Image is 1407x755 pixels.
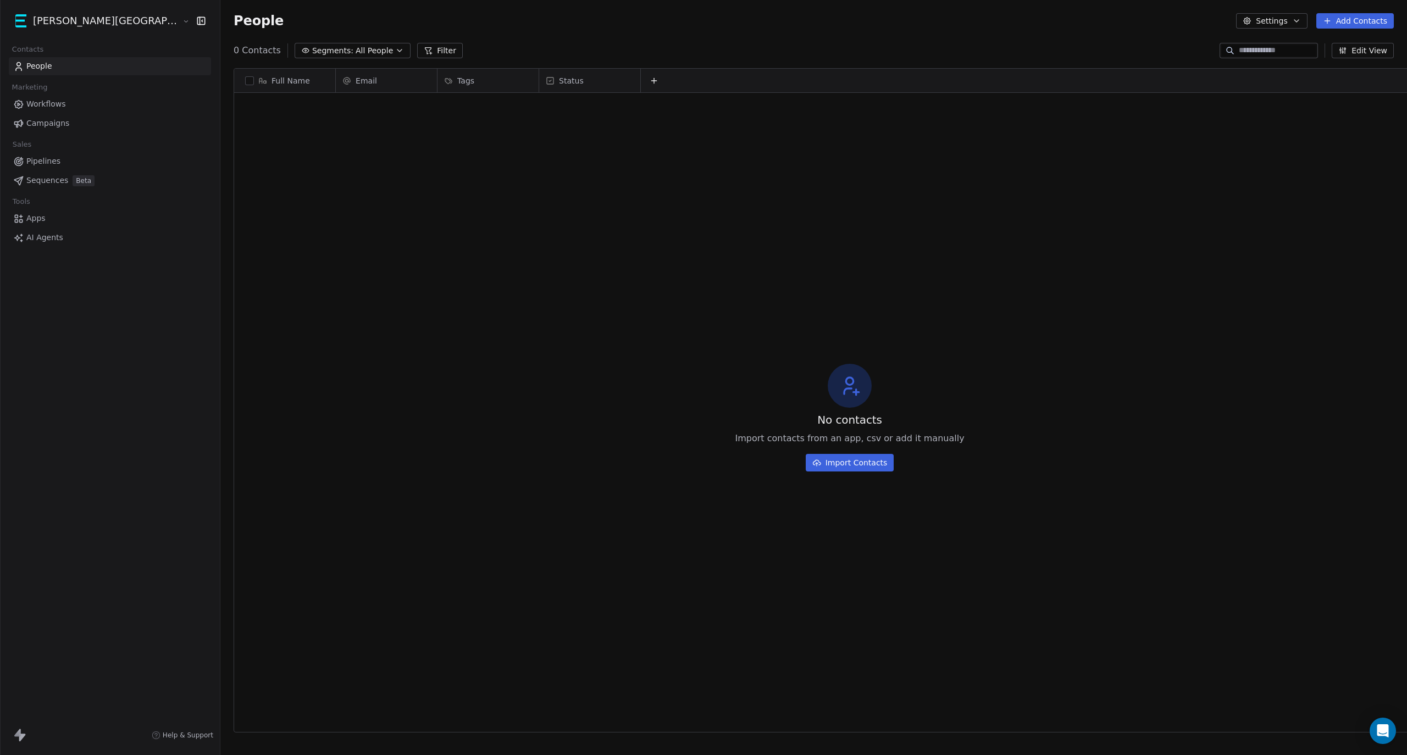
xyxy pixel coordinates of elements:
[8,136,36,153] span: Sales
[163,731,213,740] span: Help & Support
[234,69,335,92] div: Full Name
[417,43,463,58] button: Filter
[8,193,35,210] span: Tools
[817,412,882,428] span: No contacts
[1332,43,1394,58] button: Edit View
[356,45,393,57] span: All People
[73,175,95,186] span: Beta
[457,75,474,86] span: Tags
[9,171,211,190] a: SequencesBeta
[1236,13,1307,29] button: Settings
[9,152,211,170] a: Pipelines
[356,75,377,86] span: Email
[7,41,48,58] span: Contacts
[26,60,52,72] span: People
[1370,718,1396,744] div: Open Intercom Messenger
[152,731,213,740] a: Help & Support
[33,14,180,28] span: [PERSON_NAME][GEOGRAPHIC_DATA]
[312,45,353,57] span: Segments:
[9,209,211,227] a: Apps
[26,118,69,129] span: Campaigns
[559,75,584,86] span: Status
[15,14,29,27] img: 55211_Kane%20Street%20Capital_Logo_AC-01.png
[539,69,640,92] div: Status
[26,213,46,224] span: Apps
[735,432,965,445] span: Import contacts from an app, csv or add it manually
[336,69,437,92] div: Email
[806,449,894,471] a: Import Contacts
[26,175,68,186] span: Sequences
[9,114,211,132] a: Campaigns
[9,57,211,75] a: People
[806,454,894,471] button: Import Contacts
[9,229,211,247] a: AI Agents
[234,13,284,29] span: People
[234,44,281,57] span: 0 Contacts
[13,12,175,30] button: [PERSON_NAME][GEOGRAPHIC_DATA]
[437,69,539,92] div: Tags
[1316,13,1394,29] button: Add Contacts
[26,156,60,167] span: Pipelines
[7,79,52,96] span: Marketing
[26,98,66,110] span: Workflows
[26,232,63,243] span: AI Agents
[9,95,211,113] a: Workflows
[272,75,310,86] span: Full Name
[234,93,336,707] div: grid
